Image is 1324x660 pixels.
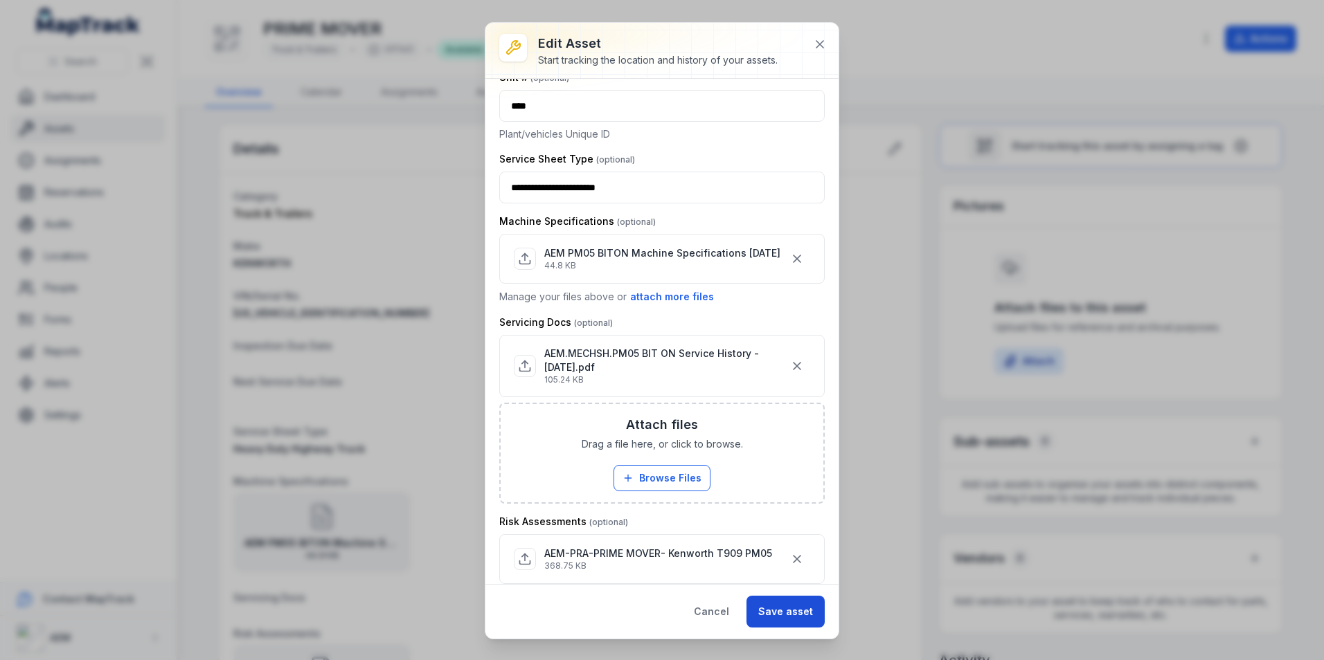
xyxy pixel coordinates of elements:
[544,260,780,271] p: 44.8 KB
[746,596,825,627] button: Save asset
[499,214,656,228] label: Machine Specifications
[499,152,635,166] label: Service Sheet Type
[544,374,784,385] p: 105.24 KB
[544,547,772,560] p: AEM-PRA-PRIME MOVER- Kenworth T909 PM05
[614,465,710,491] button: Browse Files
[499,127,825,141] p: Plant/vehicles Unique ID
[582,437,743,451] span: Drag a file here, or click to browse.
[499,315,613,329] label: Servicing Docs
[629,289,715,304] button: attach more files
[682,596,741,627] button: Cancel
[499,289,825,304] p: Manage your files above or
[538,53,778,67] div: Start tracking the location and history of your assets.
[544,560,772,571] p: 368.75 KB
[544,246,780,260] p: AEM PM05 BITON Machine Specifications [DATE]
[544,347,784,374] p: AEM.MECHSH.PM05 BIT ON Service History - [DATE].pdf
[538,34,778,53] h3: Edit asset
[626,415,698,434] h3: Attach files
[499,515,628,529] label: Risk Assessments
